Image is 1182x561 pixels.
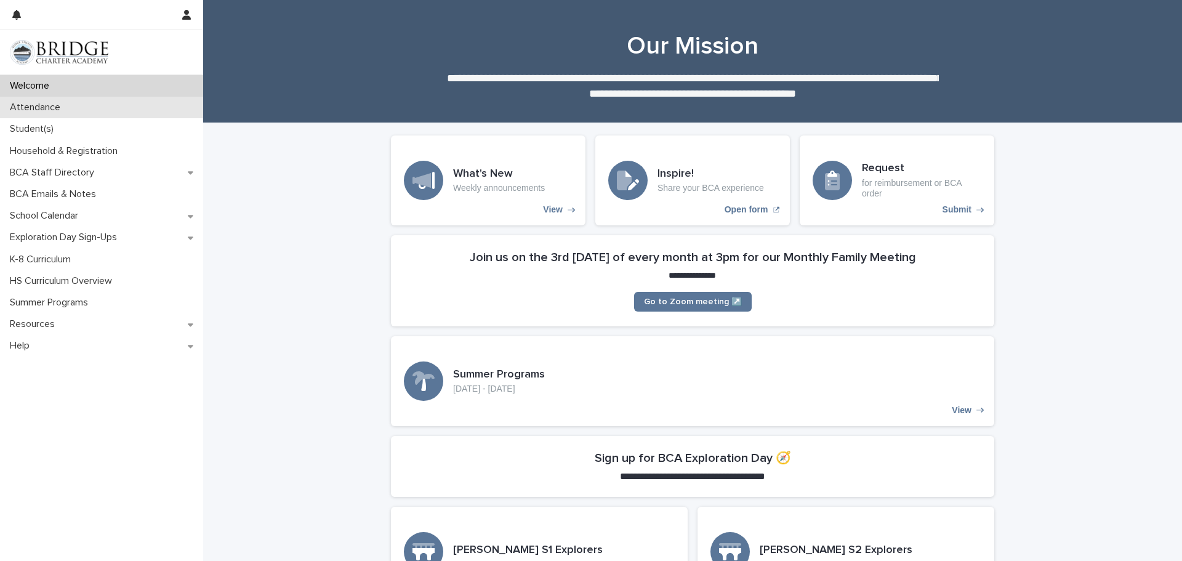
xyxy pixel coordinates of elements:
a: Go to Zoom meeting ↗️ [634,292,752,312]
p: [DATE] - [DATE] [453,384,545,394]
p: Attendance [5,102,70,113]
h2: Sign up for BCA Exploration Day 🧭 [595,451,791,466]
h3: Inspire! [657,167,764,181]
p: Student(s) [5,123,63,135]
h3: What's New [453,167,545,181]
a: View [391,135,585,225]
img: V1C1m3IdTEidaUdm9Hs0 [10,40,108,65]
p: Submit [943,204,971,215]
h3: Summer Programs [453,368,545,382]
p: for reimbursement or BCA order [862,178,981,199]
p: Share your BCA experience [657,183,764,193]
p: Exploration Day Sign-Ups [5,232,127,243]
p: Household & Registration [5,145,127,157]
p: HS Curriculum Overview [5,275,122,287]
p: Summer Programs [5,297,98,309]
p: BCA Staff Directory [5,167,104,179]
p: K-8 Curriculum [5,254,81,265]
h2: Join us on the 3rd [DATE] of every month at 3pm for our Monthly Family Meeting [470,250,916,265]
p: View [952,405,971,416]
a: Submit [800,135,994,225]
span: Go to Zoom meeting ↗️ [644,297,742,306]
p: BCA Emails & Notes [5,188,106,200]
h3: Request [862,162,981,176]
a: View [391,336,994,426]
a: Open form [595,135,790,225]
h3: [PERSON_NAME] S1 Explorers [453,544,603,557]
p: Open form [725,204,768,215]
p: View [543,204,563,215]
h1: Our Mission [391,31,994,61]
p: Resources [5,318,65,330]
p: Help [5,340,39,352]
p: Welcome [5,80,59,92]
p: Weekly announcements [453,183,545,193]
h3: [PERSON_NAME] S2 Explorers [760,544,912,557]
p: School Calendar [5,210,88,222]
